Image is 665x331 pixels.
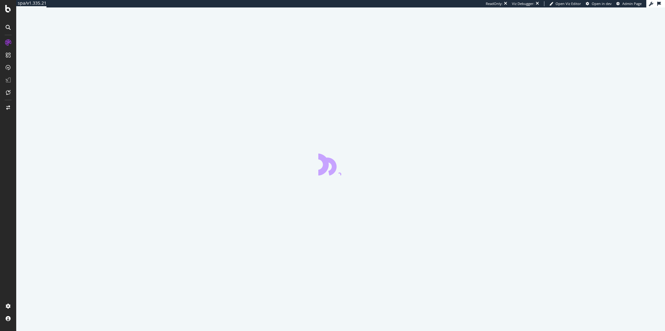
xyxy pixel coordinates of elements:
[616,1,642,6] a: Admin Page
[586,1,612,6] a: Open in dev
[512,1,534,6] div: Viz Debugger:
[486,1,503,6] div: ReadOnly:
[592,1,612,6] span: Open in dev
[622,1,642,6] span: Admin Page
[318,153,363,175] div: animation
[549,1,581,6] a: Open Viz Editor
[556,1,581,6] span: Open Viz Editor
